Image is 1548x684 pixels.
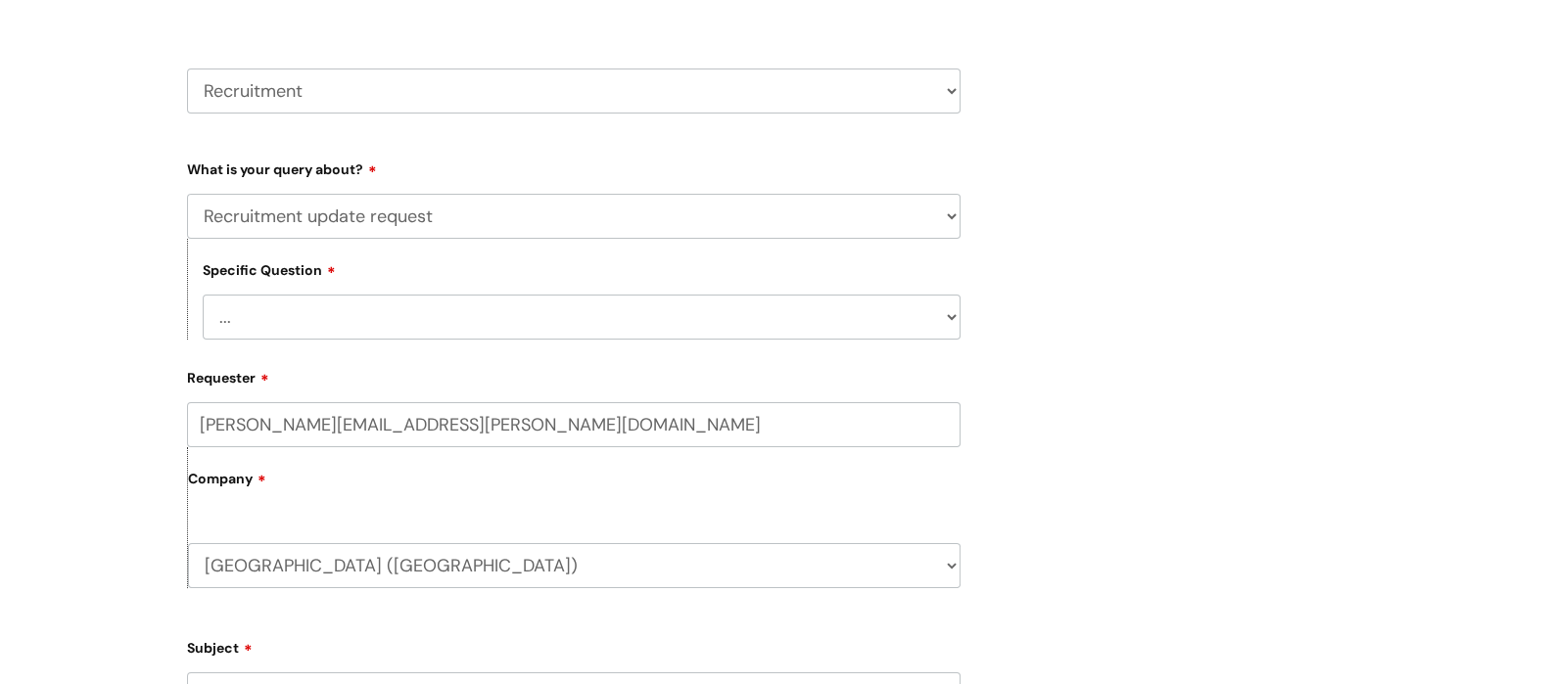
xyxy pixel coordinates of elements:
label: Subject [187,633,961,657]
input: Email [187,402,961,447]
label: Specific Question [203,259,336,279]
label: Requester [187,363,961,387]
label: Company [188,464,961,508]
label: What is your query about? [187,155,961,178]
